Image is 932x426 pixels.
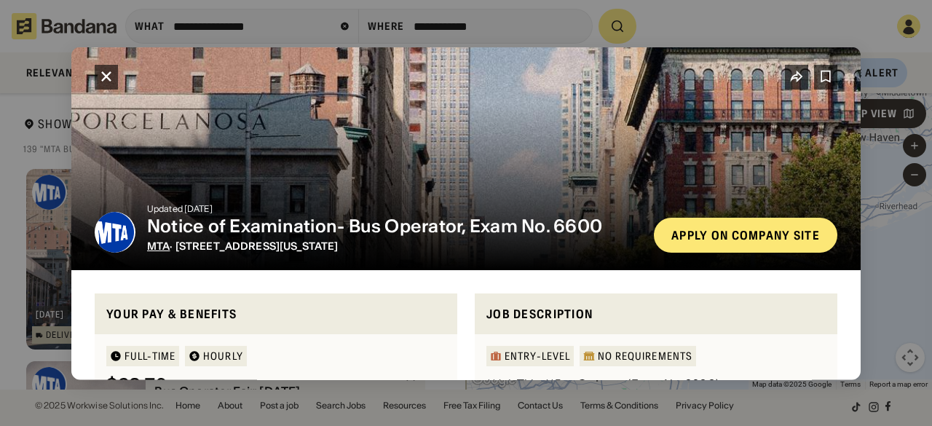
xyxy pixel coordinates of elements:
div: $ 28.76 [106,375,167,396]
div: **Job Title: **Bus Operator (Exam No. 6600) [486,375,719,393]
div: Updated [DATE] [147,204,642,213]
div: Entry-Level [505,351,570,361]
img: MTA logo [95,211,135,252]
div: Notice of Examination- Bus Operator, Exam No. 6600 [147,216,642,237]
div: Job Description [486,304,826,323]
span: MTA [147,239,170,252]
div: Your pay & benefits [106,304,446,323]
div: Apply on company site [671,229,820,240]
div: HOURLY [203,351,243,361]
div: Full-time [125,351,175,361]
div: No Requirements [598,351,692,361]
div: · [STREET_ADDRESS][US_STATE] [147,240,642,252]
